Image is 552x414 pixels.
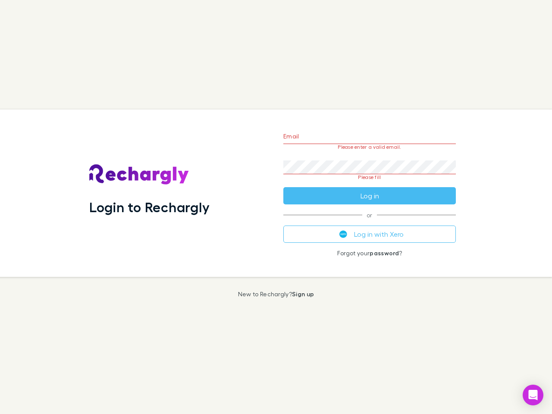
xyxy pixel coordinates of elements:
p: Forgot your ? [283,250,456,257]
a: password [370,249,399,257]
p: Please fill [283,174,456,180]
button: Log in with Xero [283,226,456,243]
img: Xero's logo [339,230,347,238]
h1: Login to Rechargly [89,199,210,215]
img: Rechargly's Logo [89,164,189,185]
p: New to Rechargly? [238,291,314,298]
div: Open Intercom Messenger [523,385,543,405]
p: Please enter a valid email. [283,144,456,150]
a: Sign up [292,290,314,298]
button: Log in [283,187,456,204]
